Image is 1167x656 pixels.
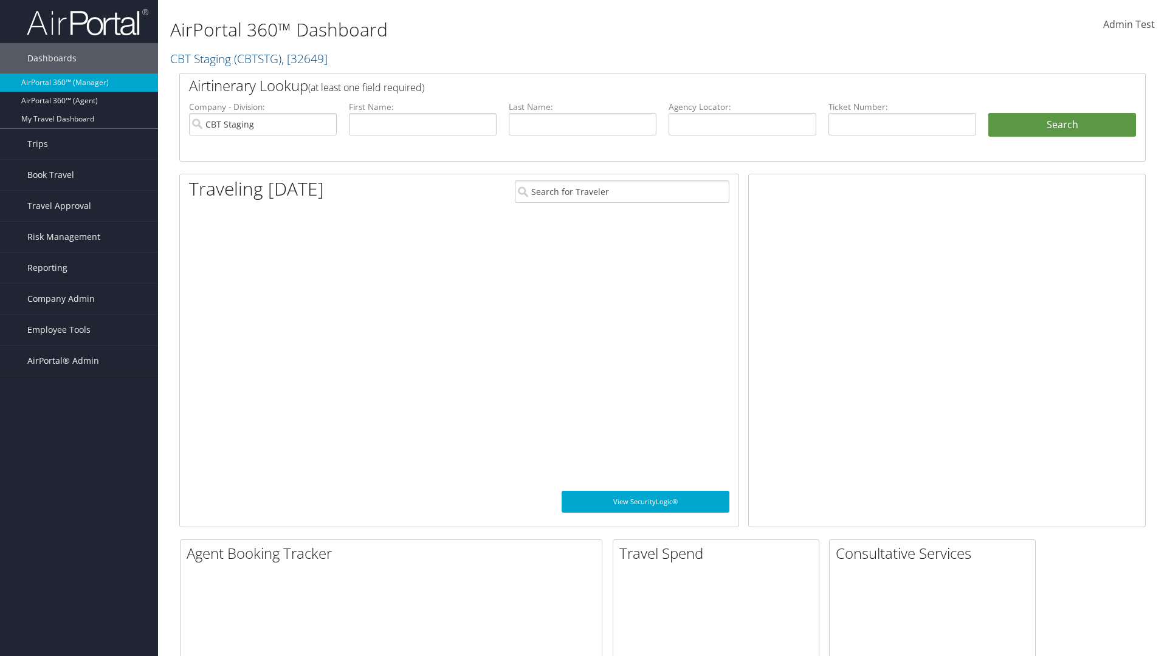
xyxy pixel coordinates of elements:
a: CBT Staging [170,50,328,67]
h1: Traveling [DATE] [189,176,324,202]
span: (at least one field required) [308,81,424,94]
label: Company - Division: [189,101,337,113]
h2: Agent Booking Tracker [187,543,602,564]
label: Agency Locator: [669,101,816,113]
h2: Airtinerary Lookup [189,75,1056,96]
span: Travel Approval [27,191,91,221]
input: Search for Traveler [515,180,729,203]
a: Admin Test [1103,6,1155,44]
span: Risk Management [27,222,100,252]
span: , [ 32649 ] [281,50,328,67]
label: Ticket Number: [828,101,976,113]
span: Company Admin [27,284,95,314]
h1: AirPortal 360™ Dashboard [170,17,827,43]
span: Admin Test [1103,18,1155,31]
label: First Name: [349,101,497,113]
h2: Travel Spend [619,543,819,564]
span: Trips [27,129,48,159]
span: ( CBTSTG ) [234,50,281,67]
span: AirPortal® Admin [27,346,99,376]
span: Dashboards [27,43,77,73]
button: Search [988,113,1136,137]
a: View SecurityLogic® [562,491,729,513]
span: Book Travel [27,160,74,190]
label: Last Name: [509,101,656,113]
span: Employee Tools [27,315,91,345]
img: airportal-logo.png [27,8,148,36]
h2: Consultative Services [836,543,1035,564]
span: Reporting [27,253,67,283]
